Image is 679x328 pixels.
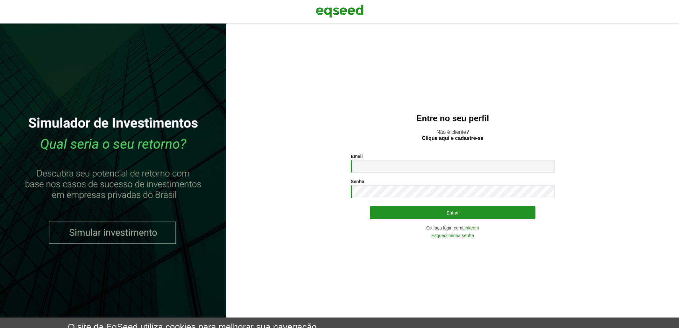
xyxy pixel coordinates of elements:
[431,233,474,238] a: Esqueci minha senha
[239,114,666,123] h2: Entre no seu perfil
[239,129,666,141] p: Não é cliente?
[351,154,363,159] label: Email
[462,226,479,230] a: LinkedIn
[316,3,364,19] img: EqSeed Logo
[370,206,535,219] button: Entrar
[351,226,555,230] div: Ou faça login com
[422,136,484,141] a: Clique aqui e cadastre-se
[351,179,364,184] label: Senha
